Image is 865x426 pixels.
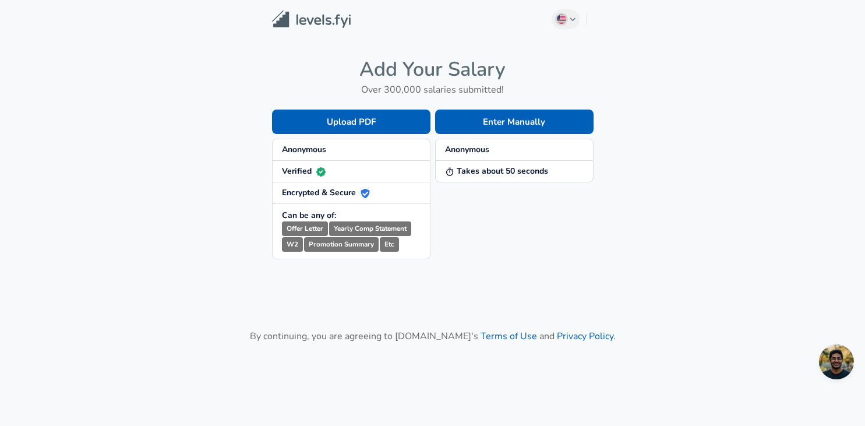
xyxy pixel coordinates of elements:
[304,237,379,252] small: Promotion Summary
[272,82,594,98] h6: Over 300,000 salaries submitted!
[445,166,548,177] strong: Takes about 50 seconds
[272,110,430,134] button: Upload PDF
[282,237,303,252] small: W2
[282,144,326,155] strong: Anonymous
[557,330,613,343] a: Privacy Policy
[435,110,594,134] button: Enter Manually
[481,330,537,343] a: Terms of Use
[380,237,399,252] small: Etc
[282,166,326,177] strong: Verified
[272,10,351,29] img: Levels.fyi
[282,210,336,221] strong: Can be any of:
[282,221,328,236] small: Offer Letter
[552,9,580,29] button: English (US)
[819,344,854,379] div: Open chat
[557,15,566,24] img: English (US)
[272,57,594,82] h4: Add Your Salary
[329,221,411,236] small: Yearly Comp Statement
[282,187,370,198] strong: Encrypted & Secure
[445,144,489,155] strong: Anonymous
